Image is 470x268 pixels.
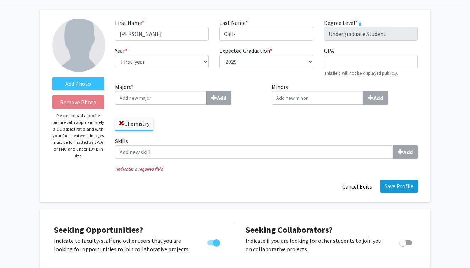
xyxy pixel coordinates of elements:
[54,236,194,253] p: Indicate to faculty/staff and other users that you are looking for opportunities to join collabor...
[52,19,105,72] img: Profile Picture
[219,19,248,27] label: Last Name
[115,19,144,27] label: First Name
[324,19,362,27] label: Degree Level
[204,236,224,247] div: Toggle
[380,180,418,193] button: Save Profile
[54,224,143,235] span: Seeking Opportunities?
[115,145,393,159] input: SkillsAdd
[324,46,334,55] label: GPA
[52,77,104,90] label: AddProfile Picture
[246,236,386,253] p: Indicate if you are looking for other students to join you on collaborative projects.
[52,95,104,109] button: Remove Photo
[52,112,104,159] p: Please upload a profile picture with approximately a 1:1 aspect ratio and with your face centered...
[115,117,153,130] label: Chemistry
[358,21,362,26] svg: This information is provided and automatically updated by Emory University and is not editable on...
[219,46,272,55] label: Expected Graduation
[363,91,388,105] button: Minors
[397,236,416,247] div: Toggle
[115,166,418,173] i: Indicates a required field
[5,236,30,263] iframe: Chat
[403,148,413,156] b: Add
[272,91,363,105] input: MinorsAdd
[338,180,377,193] button: Cancel Edits
[272,83,418,105] label: Minors
[115,83,261,105] label: Majors
[393,145,418,159] button: Skills
[373,94,383,101] b: Add
[246,224,333,235] span: Seeking Collaborators?
[115,137,418,159] label: Skills
[217,94,226,101] b: Add
[324,70,398,76] small: This field will not be displayed publicly.
[115,91,207,105] input: Majors*Add
[115,46,127,55] label: Year
[206,91,231,105] button: Majors*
